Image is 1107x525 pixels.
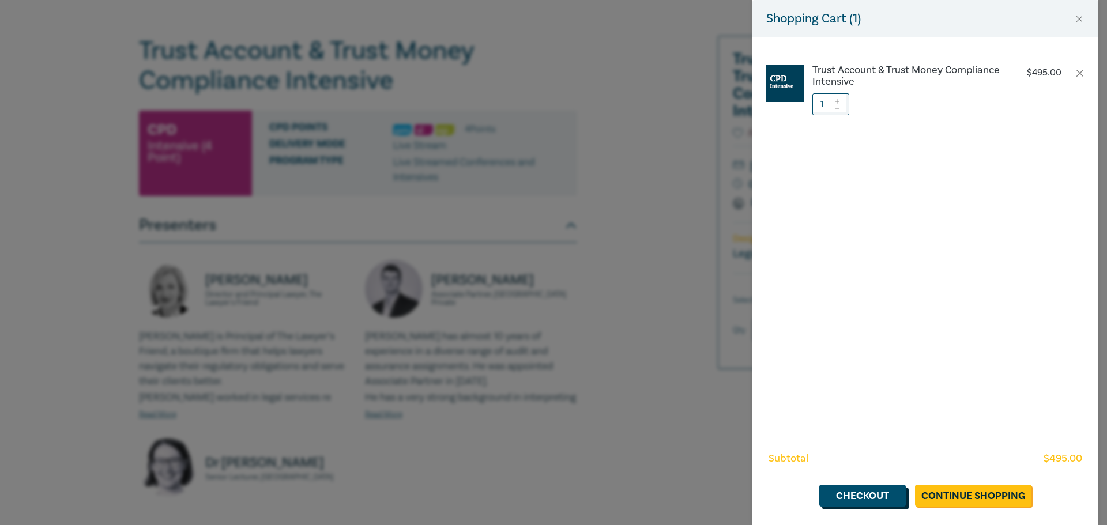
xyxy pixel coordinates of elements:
span: $ 495.00 [1044,451,1082,466]
h5: Shopping Cart ( 1 ) [766,9,861,28]
a: Continue Shopping [915,485,1031,507]
p: $ 495.00 [1027,67,1061,78]
span: Subtotal [769,451,808,466]
a: Checkout [819,485,906,507]
img: CPD%20Intensive.jpg [766,65,804,102]
button: Close [1074,14,1085,24]
a: Trust Account & Trust Money Compliance Intensive [812,65,1004,88]
input: 1 [812,93,849,115]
